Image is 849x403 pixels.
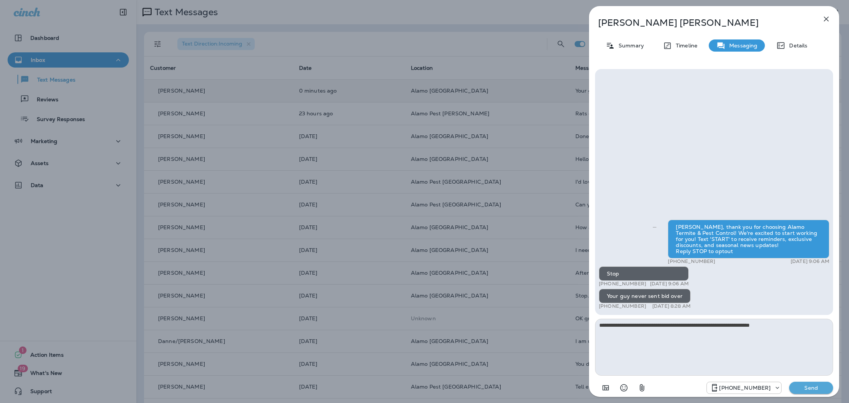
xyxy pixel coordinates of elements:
[652,303,691,309] p: [DATE] 8:28 AM
[599,281,646,287] p: [PHONE_NUMBER]
[672,43,697,49] p: Timeline
[599,266,689,281] div: Stop
[599,289,691,303] div: Your guy never sent bid over
[791,258,829,264] p: [DATE] 9:06 AM
[598,380,613,395] button: Add in a premade template
[598,17,805,28] p: [PERSON_NAME] [PERSON_NAME]
[725,43,757,49] p: Messaging
[707,383,781,392] div: +1 (817) 204-6820
[795,384,827,391] p: Send
[616,380,631,395] button: Select an emoji
[668,258,715,264] p: [PHONE_NUMBER]
[599,303,646,309] p: [PHONE_NUMBER]
[650,281,689,287] p: [DATE] 9:06 AM
[789,382,833,394] button: Send
[785,43,807,49] p: Details
[719,385,771,391] p: [PHONE_NUMBER]
[653,223,656,230] span: Sent
[615,43,644,49] p: Summary
[668,220,829,258] div: [PERSON_NAME], thank you for choosing Alamo Termite & Pest Control! We're excited to start workin...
